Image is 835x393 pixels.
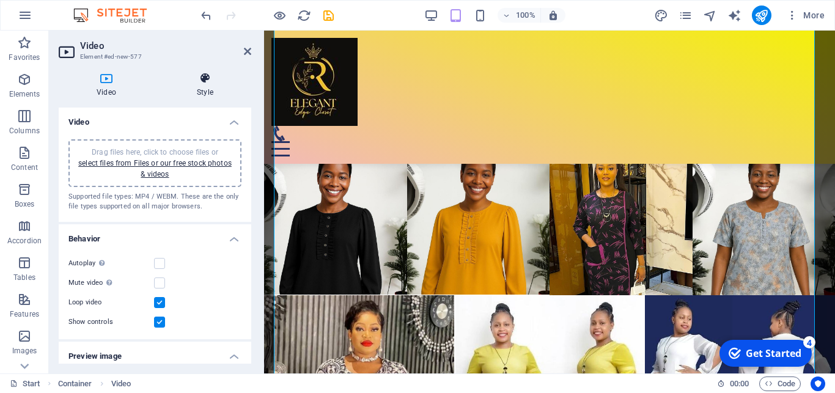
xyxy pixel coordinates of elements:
[59,72,159,98] h4: Video
[765,376,795,391] span: Code
[159,72,251,98] h4: Style
[10,376,40,391] a: Click to cancel selection. Double-click to open Pages
[59,342,251,364] h4: Preview image
[58,376,92,391] span: Click to select. Double-click to edit
[498,8,541,23] button: 100%
[80,51,227,62] h3: Element #ed-new-577
[68,315,154,329] label: Show controls
[703,9,717,23] i: Navigator
[70,8,162,23] img: Editor Logo
[7,236,42,246] p: Accordion
[15,199,35,209] p: Boxes
[9,126,40,136] p: Columns
[703,8,718,23] button: navigator
[781,6,829,25] button: More
[78,148,232,178] span: Drag files here, click to choose files or
[111,376,131,391] span: Click to select. Double-click to edit
[752,6,771,25] button: publish
[10,309,39,319] p: Features
[754,9,768,23] i: Publish
[548,10,559,21] i: On resize automatically adjust zoom level to fit chosen device.
[59,224,251,246] h4: Behavior
[738,379,740,388] span: :
[654,8,669,23] button: design
[322,9,336,23] i: Save (Ctrl+S)
[78,159,232,178] a: select files from Files or our free stock photos & videos
[90,1,103,13] div: 4
[68,276,154,290] label: Mute video
[9,89,40,99] p: Elements
[68,295,154,310] label: Loop video
[11,163,38,172] p: Content
[58,376,131,391] nav: breadcrumb
[297,9,311,23] i: Reload page
[7,5,99,32] div: Get Started 4 items remaining, 20% complete
[13,273,35,282] p: Tables
[296,8,311,23] button: reload
[272,8,287,23] button: Click here to leave preview mode and continue editing
[59,108,251,130] h4: Video
[811,376,825,391] button: Usercentrics
[717,376,749,391] h6: Session time
[199,8,213,23] button: undo
[730,376,749,391] span: 00 00
[68,192,241,212] div: Supported file types: MP4 / WEBM. These are the only file types supported on all major browsers.
[80,40,251,51] h2: Video
[33,12,89,25] div: Get Started
[9,53,40,62] p: Favorites
[68,256,154,271] label: Autoplay
[516,8,535,23] h6: 100%
[727,9,741,23] i: AI Writer
[679,9,693,23] i: Pages (Ctrl+Alt+S)
[654,9,668,23] i: Design (Ctrl+Alt+Y)
[679,8,693,23] button: pages
[12,346,37,356] p: Images
[727,8,742,23] button: text_generator
[199,9,213,23] i: Undo: change_loop (Ctrl+Z)
[759,376,801,391] button: Code
[786,9,825,21] span: More
[321,8,336,23] button: save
